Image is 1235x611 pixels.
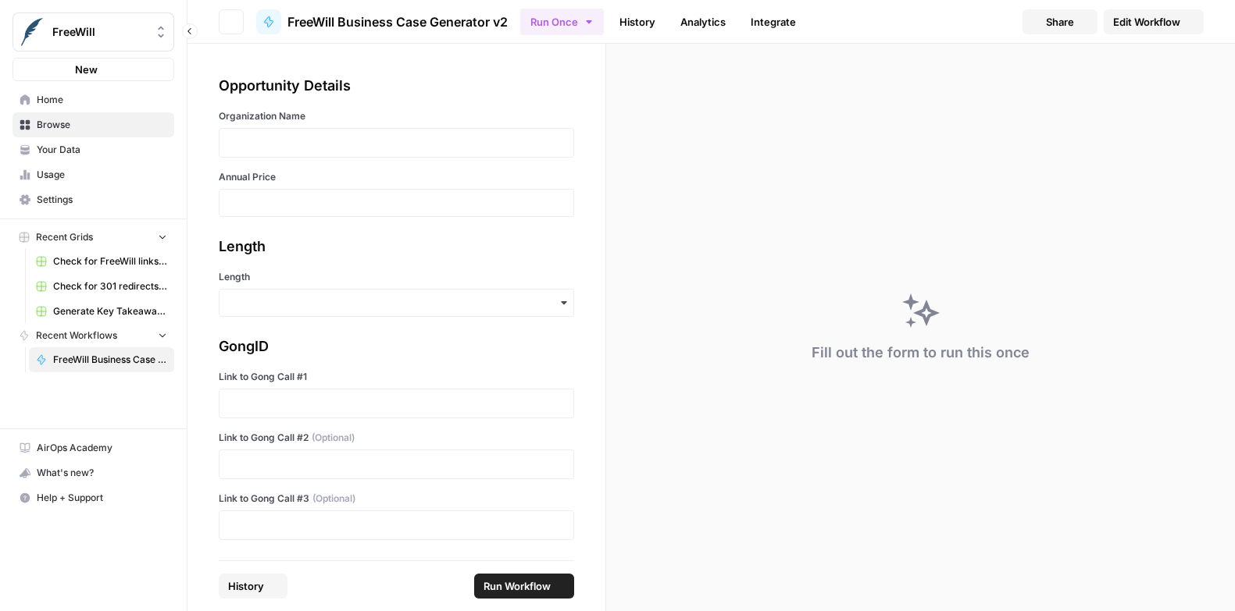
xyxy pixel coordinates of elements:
[52,24,147,40] span: FreeWill
[12,87,174,112] a: Home
[37,118,167,132] span: Browse
[12,187,174,212] a: Settings
[741,9,805,34] a: Integrate
[12,137,174,162] a: Your Data
[812,342,1030,364] div: Fill out the form to run this once
[312,492,355,506] span: (Optional)
[12,58,174,81] button: New
[12,485,174,510] button: Help + Support
[219,431,574,445] label: Link to Gong Call #2
[610,9,665,34] a: History
[29,347,174,372] a: FreeWill Business Case Generator v2
[1113,14,1180,30] span: Edit Workflow
[53,279,167,293] span: Check for 301 redirects on page Grid
[219,574,287,599] button: History
[12,12,174,52] button: Workspace: FreeWill
[1104,9,1204,34] a: Edit Workflow
[12,460,174,485] button: What's new?
[219,236,574,258] div: Length
[75,62,98,77] span: New
[520,9,604,35] button: Run Once
[37,93,167,107] span: Home
[53,254,167,268] span: Check for FreeWill links on partner's external website
[37,193,167,207] span: Settings
[228,578,264,594] span: History
[484,578,551,594] span: Run Workflow
[12,435,174,460] a: AirOps Academy
[12,324,174,347] button: Recent Workflows
[219,336,574,357] div: GongID
[219,370,574,384] label: Link to Gong Call #1
[312,431,355,445] span: (Optional)
[219,492,574,506] label: Link to Gong Call #3
[1023,9,1098,34] button: Share
[219,170,574,184] label: Annual Price
[1046,14,1074,30] span: Share
[12,112,174,137] a: Browse
[12,226,174,249] button: Recent Grids
[29,274,174,299] a: Check for 301 redirects on page Grid
[219,75,574,97] div: Opportunity Details
[29,249,174,274] a: Check for FreeWill links on partner's external website
[36,329,117,343] span: Recent Workflows
[36,230,93,244] span: Recent Grids
[53,353,167,367] span: FreeWill Business Case Generator v2
[219,559,574,581] div: Software
[474,574,574,599] button: Run Workflow
[18,18,46,46] img: FreeWill Logo
[37,143,167,157] span: Your Data
[219,109,574,123] label: Organization Name
[37,168,167,182] span: Usage
[37,441,167,455] span: AirOps Academy
[256,9,508,34] a: FreeWill Business Case Generator v2
[29,299,174,324] a: Generate Key Takeaways from Webinar Transcripts
[37,491,167,505] span: Help + Support
[219,270,574,284] label: Length
[13,461,173,485] div: What's new?
[12,162,174,187] a: Usage
[287,12,508,31] span: FreeWill Business Case Generator v2
[671,9,735,34] a: Analytics
[53,304,167,318] span: Generate Key Takeaways from Webinar Transcripts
